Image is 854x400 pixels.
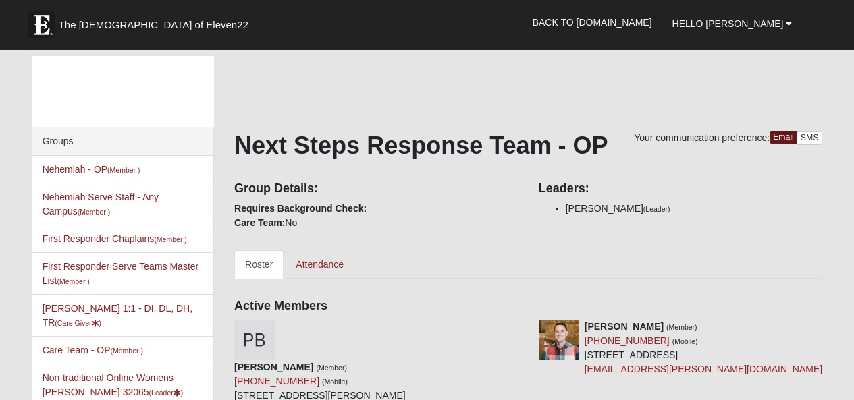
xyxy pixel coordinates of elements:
a: The [DEMOGRAPHIC_DATA] of Eleven22 [22,5,292,38]
strong: [PERSON_NAME] [234,362,313,372]
div: No [224,172,529,230]
a: Nehemiah - OP(Member ) [43,164,140,175]
a: Nehemiah Serve Staff - Any Campus(Member ) [43,192,159,217]
small: (Member ) [107,166,140,174]
small: (Member) [316,364,347,372]
small: (Member ) [78,208,110,216]
small: (Member ) [111,347,143,355]
small: (Leader) [643,205,670,213]
strong: Requires Background Check: [234,203,367,214]
span: The [DEMOGRAPHIC_DATA] of Eleven22 [59,18,248,32]
strong: Care Team: [234,217,285,228]
a: Care Team - OP(Member ) [43,345,143,355]
a: [PHONE_NUMBER] [585,335,670,346]
h4: Active Members [234,299,822,314]
a: Hello [PERSON_NAME] [662,7,803,40]
a: Back to [DOMAIN_NAME] [523,5,662,39]
small: (Care Giver ) [55,319,101,327]
small: (Mobile) [672,337,698,345]
a: SMS [797,131,823,145]
a: [PERSON_NAME] 1:1 - DI, DL, DH, TR(Care Giver) [43,303,193,328]
a: Email [770,131,797,144]
a: Non-traditional Online Womens [PERSON_NAME] 32065(Leader) [43,372,184,397]
a: Roster [234,250,284,279]
img: Eleven22 logo [28,11,55,38]
small: (Member ) [57,277,89,285]
a: Attendance [285,250,354,279]
a: [EMAIL_ADDRESS][PERSON_NAME][DOMAIN_NAME] [585,364,822,374]
h4: Group Details: [234,181,518,196]
div: [STREET_ADDRESS] [585,320,822,376]
strong: [PERSON_NAME] [585,321,664,332]
a: First Responder Serve Teams Master List(Member ) [43,261,199,286]
li: [PERSON_NAME] [566,202,823,216]
a: First Responder Chaplains(Member ) [43,233,187,244]
span: Hello [PERSON_NAME] [672,18,784,29]
small: (Member) [666,323,697,331]
small: (Member ) [154,235,186,244]
div: Groups [32,127,213,156]
span: Your communication preference: [634,132,770,143]
h1: Next Steps Response Team - OP [234,131,822,160]
h4: Leaders: [539,181,823,196]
